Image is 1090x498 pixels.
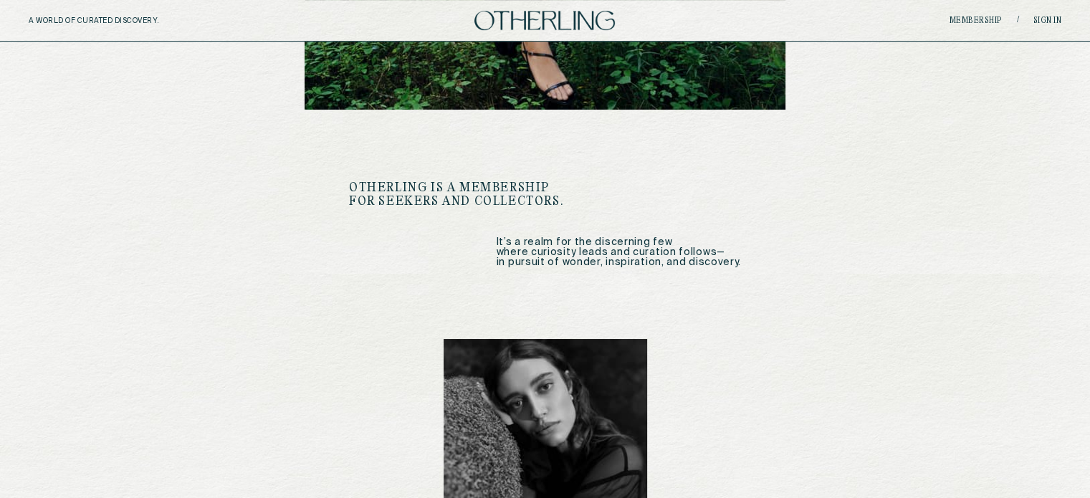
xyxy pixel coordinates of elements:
[474,11,615,30] img: logo
[29,16,221,25] h5: A WORLD OF CURATED DISCOVERY.
[1017,15,1019,26] span: /
[950,16,1003,25] a: Membership
[349,181,578,209] h1: Otherling is a membership for seekers and collectors.
[349,237,741,267] p: It’s a realm for the discerning few where curiosity leads and curation follows— in pursuit of won...
[1033,16,1062,25] a: Sign in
